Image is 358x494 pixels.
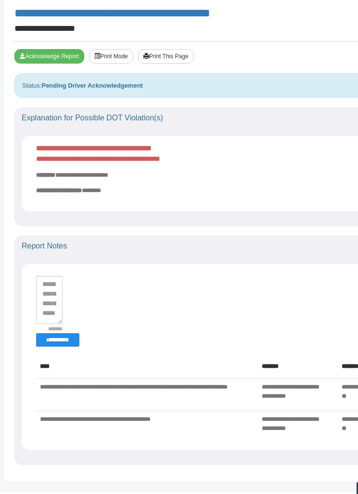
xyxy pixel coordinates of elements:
button: Print Mode [89,49,134,64]
button: Change Filter Options [37,333,80,347]
button: Print This Page [139,49,194,64]
strong: Pending Driver Acknowledgement [42,82,143,89]
button: Acknowledge Receipt [15,49,85,64]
